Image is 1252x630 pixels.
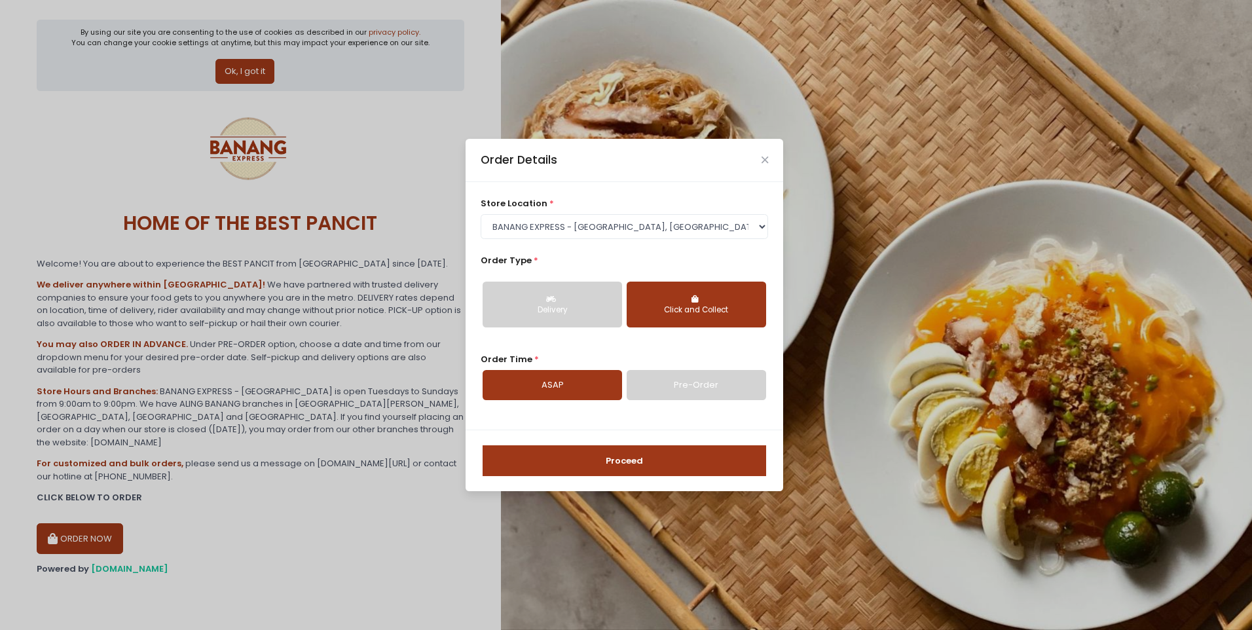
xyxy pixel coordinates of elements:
span: Order Type [481,254,532,267]
button: Proceed [483,445,766,477]
button: Delivery [483,282,622,327]
span: store location [481,197,547,210]
button: Close [762,157,768,163]
a: ASAP [483,370,622,400]
button: Click and Collect [627,282,766,327]
div: Click and Collect [636,305,757,316]
div: Order Details [481,151,557,168]
span: Order Time [481,353,532,365]
div: Delivery [492,305,613,316]
a: Pre-Order [627,370,766,400]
